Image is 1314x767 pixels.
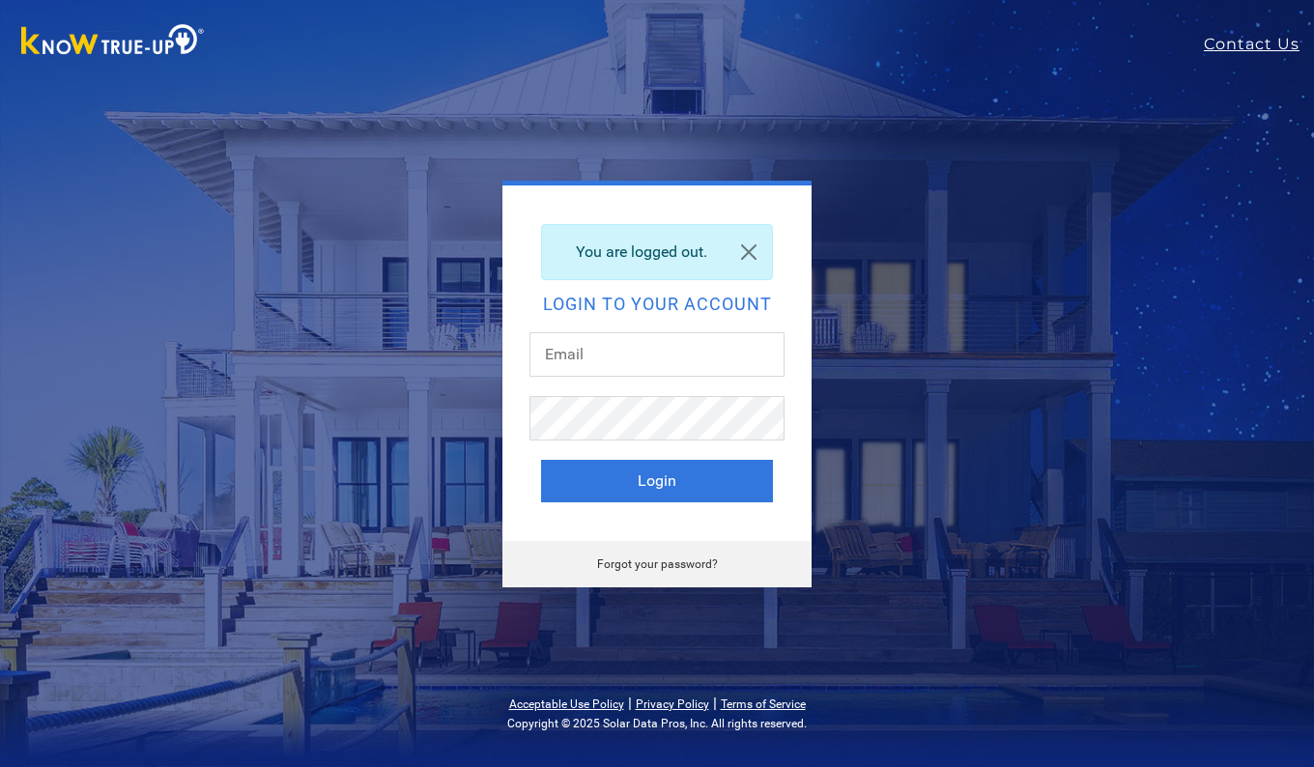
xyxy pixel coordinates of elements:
[541,296,773,313] h2: Login to your account
[721,697,806,711] a: Terms of Service
[713,694,717,712] span: |
[628,694,632,712] span: |
[541,224,773,280] div: You are logged out.
[597,557,718,571] a: Forgot your password?
[12,20,214,64] img: Know True-Up
[636,697,709,711] a: Privacy Policy
[726,225,772,279] a: Close
[529,332,785,377] input: Email
[509,697,624,711] a: Acceptable Use Policy
[1204,33,1314,56] a: Contact Us
[541,460,773,502] button: Login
